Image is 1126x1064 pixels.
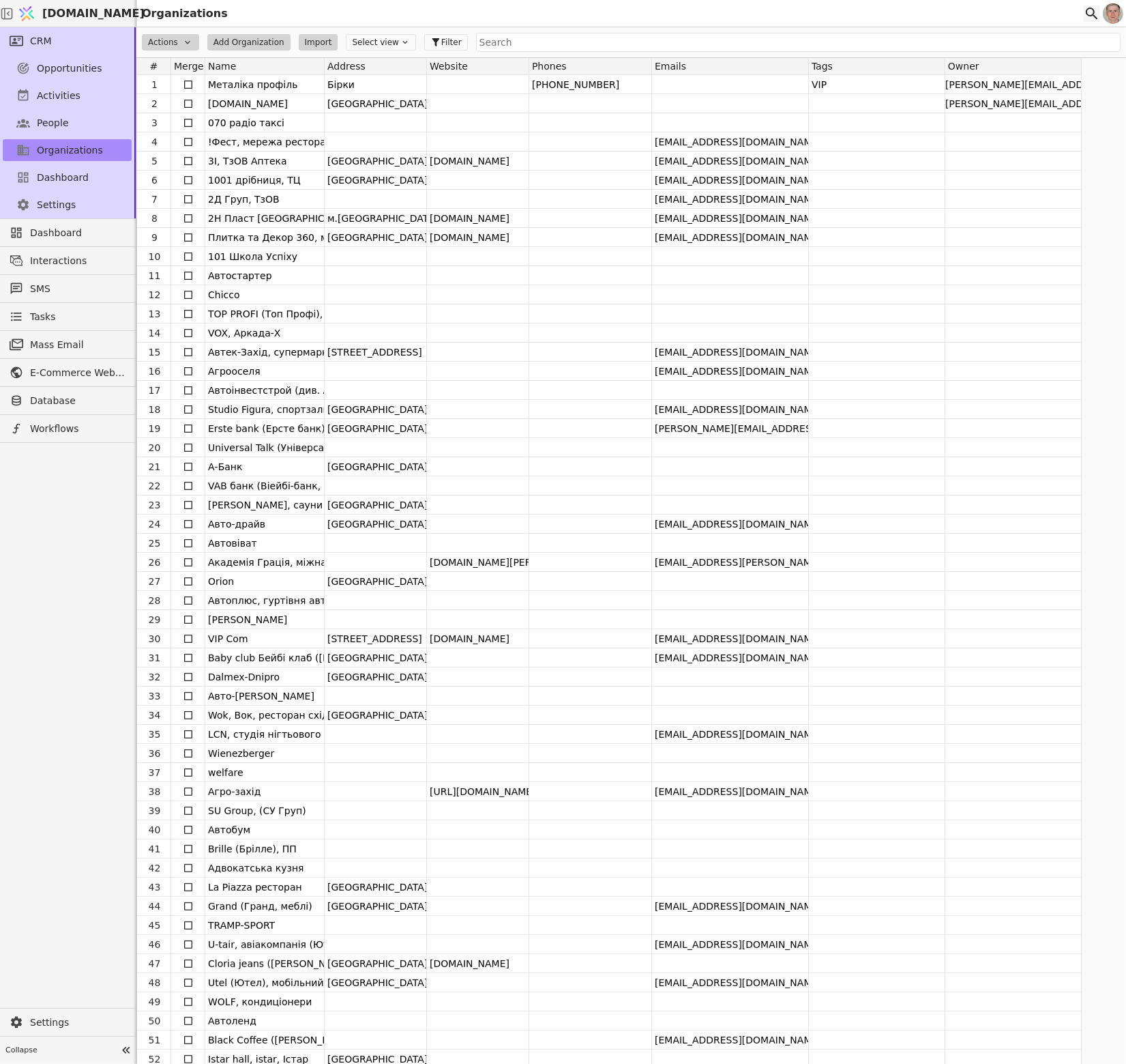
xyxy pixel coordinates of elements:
span: [PERSON_NAME][EMAIL_ADDRESS][DOMAIN_NAME] [652,423,901,434]
h2: Organizations [136,5,228,22]
a: [DOMAIN_NAME] [14,1,136,27]
div: 12 [138,285,171,304]
div: Wienezberger [208,744,324,762]
span: Workflows [30,422,125,436]
div: 39 [138,801,171,820]
div: VOX, Аркада-Х [208,323,324,342]
span: [EMAIL_ADDRESS][DOMAIN_NAME] [652,366,822,377]
span: Settings [30,1016,125,1030]
div: Автоінвестстрой (див. АІС) [208,381,324,399]
div: 6 [138,171,171,190]
div: VIP Com [208,629,324,648]
div: 2 [138,94,171,113]
div: 27 [138,572,171,591]
span: [EMAIL_ADDRESS][DOMAIN_NAME] [652,939,822,950]
span: [EMAIL_ADDRESS][DOMAIN_NAME] [652,519,822,530]
div: [GEOGRAPHIC_DATA], [STREET_ADDRESS] [327,706,426,724]
div: 46 [138,935,171,954]
div: 14 [138,323,171,343]
div: # [137,58,171,74]
div: Бірки [327,75,426,94]
a: CRM [3,30,132,52]
div: [DOMAIN_NAME] [430,228,529,246]
div: Автостартер [208,266,324,285]
div: 41 [138,839,171,859]
div: 9 [138,228,171,247]
div: Авто-драйв [208,515,324,533]
div: WOLF, кондиціонери [208,992,324,1011]
div: Grand (Гранд, меблі) [208,897,324,915]
span: [EMAIL_ADDRESS][DOMAIN_NAME] [EMAIL_ADDRESS][DOMAIN_NAME] [652,652,992,663]
div: Universal Talk (Універсал ток) [208,438,324,457]
div: 3 [138,113,171,132]
div: Studio Figura, спортзали [208,400,324,418]
span: Filter [441,36,462,48]
div: 23 [138,495,171,515]
a: Dashboard [3,222,132,244]
span: Emails [655,61,686,72]
div: Агро-захід [208,782,324,801]
a: Dashboard [3,167,132,188]
div: 7 [138,190,171,209]
div: 24 [138,515,171,534]
div: [DOMAIN_NAME] [430,152,529,170]
span: [EMAIL_ADDRESS][DOMAIN_NAME] [652,404,822,415]
div: 20 [138,438,171,457]
div: 31 [138,648,171,667]
span: Interactions [30,254,125,268]
div: [PERSON_NAME] [208,610,324,629]
div: 17 [138,381,171,400]
div: !Фест, мережа ресторанів [208,132,324,151]
div: 22 [138,476,171,495]
div: [GEOGRAPHIC_DATA], вул. [PERSON_NAME][STREET_ADDRESS] [327,400,426,418]
button: Actions [142,34,199,51]
div: [GEOGRAPHIC_DATA], вул. [PERSON_NAME][STREET_ADDRESS] (ТЦ "Південний"), 79071 [327,228,426,246]
span: [EMAIL_ADDRESS][DOMAIN_NAME] [652,729,822,740]
div: [GEOGRAPHIC_DATA] [327,94,426,113]
a: Tasks [3,306,132,328]
span: Opportunities [37,61,102,76]
div: VAB банк (Віейбі-банк, [GEOGRAPHIC_DATA]) [208,476,324,495]
div: Академія Грація, міжнародний центр корекції постави [PERSON_NAME] [208,553,324,571]
img: Logo [16,1,37,27]
div: [GEOGRAPHIC_DATA], Б. [GEOGRAPHIC_DATA] [327,457,426,476]
div: Orion [208,572,324,590]
span: [EMAIL_ADDRESS][PERSON_NAME][DOMAIN_NAME] [652,557,901,568]
span: Address [327,61,366,72]
span: Phones [532,61,567,72]
div: [DOMAIN_NAME] [430,629,529,648]
span: Dashboard [37,171,89,185]
div: [PERSON_NAME][EMAIL_ADDRESS][DOMAIN_NAME] [945,75,1081,94]
div: TRAMP-SPORT [208,916,324,934]
span: Tasks [30,310,56,324]
a: Workflows [3,418,132,440]
div: TOP PROFI (Топ Профі), покер клуб [208,304,324,323]
a: Database [3,390,132,412]
div: 44 [138,897,171,916]
button: Import [299,34,338,51]
span: Dashboard [30,226,125,240]
span: Owner [948,61,979,72]
div: Erste bank (Ерсте банк) [208,419,324,437]
div: 43 [138,878,171,897]
div: [GEOGRAPHIC_DATA], Липинського,36 [327,515,426,533]
div: 101 Школа Успіху [208,247,324,265]
div: [URL][DOMAIN_NAME] [430,782,529,801]
span: Activities [37,89,80,103]
div: [GEOGRAPHIC_DATA], пл. [PERSON_NAME][STREET_ADDRESS] [327,954,426,973]
span: Name [208,61,236,72]
div: 19 [138,419,171,438]
div: U-tair, авіакомпанія (ЮтЕйр) Українська хендлінгова компанія [208,935,324,953]
div: 5 [138,152,171,171]
span: SMS [30,282,125,296]
div: Автобум [208,820,324,839]
div: 11 [138,266,171,285]
div: [GEOGRAPHIC_DATA], [STREET_ADDRESS] [327,572,426,590]
span: [EMAIL_ADDRESS][DOMAIN_NAME] [652,901,822,912]
a: Settings [3,1011,132,1033]
div: Utel (Ютел), мобільний зв'язок [208,973,324,992]
div: Brille (Брілле), ПП [208,839,324,858]
div: [DOMAIN_NAME][PERSON_NAME] [430,553,529,571]
div: Black Coffee ([PERSON_NAME]) [208,1031,324,1049]
div: Автовіват [208,534,324,552]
